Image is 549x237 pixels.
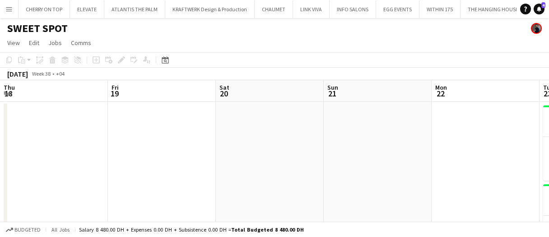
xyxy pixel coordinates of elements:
span: 4 [541,2,545,8]
button: THE HANGING HOUSE [461,0,526,18]
div: Salary 8 480.00 DH + Expenses 0.00 DH + Subsistence 0.00 DH = [79,226,304,233]
span: View [7,39,20,47]
a: 4 [534,4,544,14]
span: 18 [2,88,15,99]
span: Comms [71,39,91,47]
button: EGG EVENTS [376,0,419,18]
span: Fri [112,83,119,91]
button: ELEVATE [70,0,104,18]
a: View [4,37,23,49]
button: ATLANTIS THE PALM [104,0,165,18]
span: 20 [218,88,229,99]
span: Week 38 [30,70,52,77]
span: Thu [4,83,15,91]
span: 21 [326,88,338,99]
span: Total Budgeted 8 480.00 DH [231,226,304,233]
span: Jobs [48,39,62,47]
span: Edit [29,39,39,47]
span: Mon [435,83,447,91]
a: Edit [25,37,43,49]
button: Budgeted [5,225,42,235]
button: WITHIN 175 [419,0,461,18]
span: 22 [434,88,447,99]
span: 19 [110,88,119,99]
h1: SWEET SPOT [7,22,68,35]
span: Sun [327,83,338,91]
a: Jobs [45,37,65,49]
div: [DATE] [7,69,28,78]
button: INFO SALONS [330,0,376,18]
button: CHAUMET [255,0,293,18]
button: CHERRY ON TOP [19,0,70,18]
button: KRAFTWERK Design & Production [165,0,255,18]
a: Comms [67,37,95,49]
button: LINK VIVA [293,0,330,18]
span: Budgeted [14,227,41,233]
span: Sat [219,83,229,91]
div: +04 [56,70,65,77]
span: All jobs [50,226,71,233]
app-user-avatar: Mohamed Arafa [531,23,542,34]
